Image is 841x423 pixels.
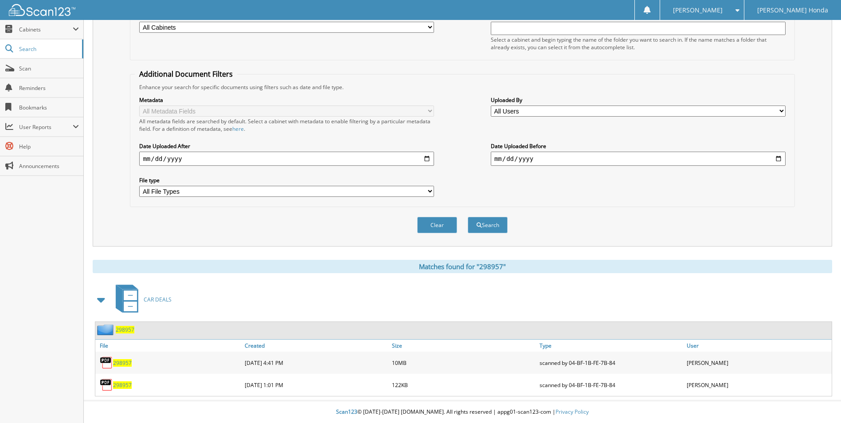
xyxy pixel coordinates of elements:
img: PDF.png [100,378,113,392]
div: [PERSON_NAME] [685,376,832,394]
a: CAR DEALS [110,282,172,317]
iframe: Chat Widget [797,380,841,423]
span: Help [19,143,79,150]
img: PDF.png [100,356,113,369]
div: scanned by 04-BF-1B-FE-7B-84 [537,376,685,394]
div: [PERSON_NAME] [685,354,832,372]
span: Bookmarks [19,104,79,111]
button: Clear [417,217,457,233]
div: © [DATE]-[DATE] [DOMAIN_NAME]. All rights reserved | appg01-scan123-com | [84,401,841,423]
span: Search [19,45,78,53]
div: 122KB [390,376,537,394]
div: Enhance your search for specific documents using filters such as date and file type. [135,83,790,91]
span: [PERSON_NAME] [673,8,723,13]
a: 298957 [116,326,134,333]
span: [PERSON_NAME] Honda [757,8,828,13]
span: Scan123 [336,408,357,415]
label: Date Uploaded Before [491,142,786,150]
div: scanned by 04-BF-1B-FE-7B-84 [537,354,685,372]
button: Search [468,217,508,233]
label: File type [139,176,434,184]
a: 298957 [113,359,132,367]
a: here [232,125,244,133]
img: scan123-logo-white.svg [9,4,75,16]
legend: Additional Document Filters [135,69,237,79]
a: Type [537,340,685,352]
a: 298957 [113,381,132,389]
span: Cabinets [19,26,73,33]
span: CAR DEALS [144,296,172,303]
a: Created [243,340,390,352]
label: Uploaded By [491,96,786,104]
a: User [685,340,832,352]
a: File [95,340,243,352]
div: Matches found for "298957" [93,260,832,273]
div: 10MB [390,354,537,372]
label: Date Uploaded After [139,142,434,150]
span: Announcements [19,162,79,170]
div: [DATE] 1:01 PM [243,376,390,394]
input: end [491,152,786,166]
a: Size [390,340,537,352]
div: [DATE] 4:41 PM [243,354,390,372]
div: Select a cabinet and begin typing the name of the folder you want to search in. If the name match... [491,36,786,51]
span: Reminders [19,84,79,92]
a: Privacy Policy [555,408,589,415]
span: Scan [19,65,79,72]
div: All metadata fields are searched by default. Select a cabinet with metadata to enable filtering b... [139,117,434,133]
input: start [139,152,434,166]
span: User Reports [19,123,73,131]
label: Metadata [139,96,434,104]
img: folder2.png [97,324,116,335]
